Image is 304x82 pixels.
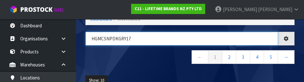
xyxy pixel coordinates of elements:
img: cube-alt.png [9,5,17,13]
a: → [278,50,294,64]
a: 5 [264,50,278,64]
span: ProStock [20,5,53,14]
a: C11 - LIFETIME BRANDS NZ PTY LTD [131,4,205,14]
a: 3 [236,50,250,64]
span: [PERSON_NAME] [223,6,257,12]
a: 1 [208,50,222,64]
small: WMS [54,7,64,13]
input: Search inventories [85,32,278,45]
nav: Page navigation [85,50,294,66]
a: ← [192,50,208,64]
a: 2 [222,50,236,64]
a: 4 [250,50,264,64]
span: [PERSON_NAME] [258,6,292,12]
strong: C11 - LIFETIME BRANDS NZ PTY LTD [135,6,202,11]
